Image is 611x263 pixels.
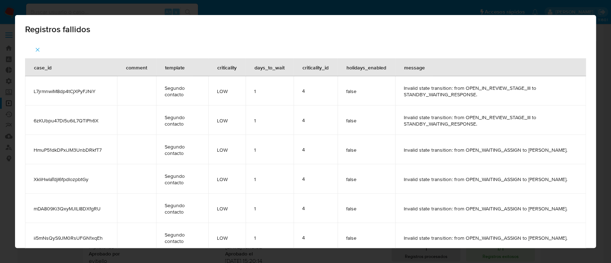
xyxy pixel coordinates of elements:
div: 4 [302,117,329,123]
div: 4 [302,176,329,182]
span: LOW [217,205,237,212]
span: LOW [217,235,237,241]
span: 6zKUbpu47Di5u6iL7QTlPh6X [34,117,108,124]
span: HmuP51dkDPxiJM3UnbDRkfT7 [34,147,108,153]
span: Segundo contacto [165,143,200,156]
span: XkliHwlaTdjI6fpdlozpbtGy [34,176,108,182]
span: Invalid state transition: from OPEN_WAITING_ASSIGN to [PERSON_NAME]. [404,205,577,212]
span: 1 [254,117,285,124]
div: 4 [302,146,329,153]
div: days_to_wait [246,59,293,76]
span: 1 [254,205,285,212]
span: Segundo contacto [165,202,200,215]
span: LOW [217,88,237,94]
div: 4 [302,234,329,241]
div: 4 [302,88,329,94]
span: 1 [254,147,285,153]
span: LOW [217,147,237,153]
span: false [346,235,387,241]
span: LOW [217,176,237,182]
span: Segundo contacto [165,114,200,127]
span: LOW [217,117,237,124]
span: false [346,176,387,182]
div: message [396,59,433,76]
div: template [156,59,193,76]
span: 1 [254,235,285,241]
span: Segundo contacto [165,232,200,244]
div: case_id [25,59,60,76]
span: false [346,147,387,153]
span: false [346,205,387,212]
span: Segundo contacto [165,173,200,186]
div: criticality [209,59,245,76]
span: L7jrmnwiM8dp4tCjXPyFJNiY [34,88,108,94]
div: comment [117,59,156,76]
div: holidays_enabled [338,59,395,76]
span: Invalid state transition: from OPEN_WAITING_ASSIGN to [PERSON_NAME]. [404,235,577,241]
span: false [346,117,387,124]
span: Registros fallidos [25,25,586,34]
span: 1 [254,88,285,94]
span: 1 [254,176,285,182]
div: criticality_id [294,59,337,76]
span: ii5mNsQyS9JM0RsUFGN1xqEh [34,235,108,241]
span: Invalid state transition: from OPEN_IN_REVIEW_STAGE_III to STANDBY_WAITING_RESPONSE. [404,114,577,127]
span: Invalid state transition: from OPEN_WAITING_ASSIGN to [PERSON_NAME]. [404,147,577,153]
span: Invalid state transition: from OPEN_WAITING_ASSIGN to [PERSON_NAME]. [404,176,577,182]
span: false [346,88,387,94]
div: 4 [302,205,329,211]
span: mDA809Ki3QxyMJlLI8DXfgRU [34,205,108,212]
span: Invalid state transition: from OPEN_IN_REVIEW_STAGE_III to STANDBY_WAITING_RESPONSE. [404,85,577,98]
span: Segundo contacto [165,85,200,98]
